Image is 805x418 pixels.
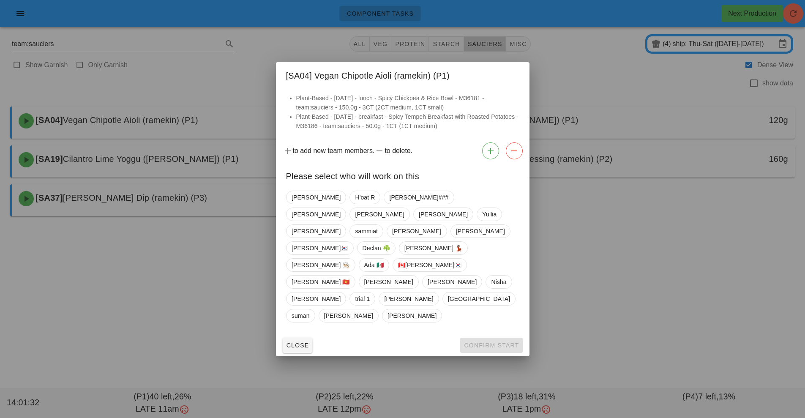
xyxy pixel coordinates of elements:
[355,191,375,204] span: H'oat R
[362,242,390,254] span: Declan ☘️
[324,309,373,322] span: [PERSON_NAME]
[292,292,341,305] span: [PERSON_NAME]
[286,342,309,349] span: Close
[491,276,506,288] span: Nisha
[292,208,341,221] span: [PERSON_NAME]
[276,163,529,187] div: Please select who will work on this
[355,225,378,238] span: sammiat
[364,259,383,271] span: Ada 🇲🇽
[292,225,341,238] span: [PERSON_NAME]
[482,208,497,221] span: Yullia
[296,93,519,112] li: Plant-Based - [DATE] - lunch - Spicy Chickpea & Rice Bowl - M36181 - team:sauciers - 150.0g - 3CT...
[448,292,510,305] span: [GEOGRAPHIC_DATA]
[404,242,462,254] span: [PERSON_NAME] 💃🏽
[387,309,436,322] span: [PERSON_NAME]
[292,309,310,322] span: suman
[355,208,404,221] span: [PERSON_NAME]
[292,242,348,254] span: [PERSON_NAME]🇰🇷
[355,292,370,305] span: trial 1
[276,62,529,87] div: [SA04] Vegan Chipotle Aioli (ramekin) (P1)
[389,191,448,204] span: [PERSON_NAME]###
[296,112,519,131] li: Plant-Based - [DATE] - breakfast - Spicy Tempeh Breakfast with Roasted Potatoes - M36186 - team:s...
[276,139,529,163] div: to add new team members. to delete.
[292,191,341,204] span: [PERSON_NAME]
[292,259,350,271] span: [PERSON_NAME] 👨🏼‍🍳
[418,208,467,221] span: [PERSON_NAME]
[384,292,433,305] span: [PERSON_NAME]
[392,225,441,238] span: [PERSON_NAME]
[364,276,413,288] span: [PERSON_NAME]
[456,225,505,238] span: [PERSON_NAME]
[283,338,313,353] button: Close
[427,276,476,288] span: [PERSON_NAME]
[292,276,350,288] span: [PERSON_NAME] 🇻🇳
[398,259,461,271] span: 🇨🇦[PERSON_NAME]🇰🇷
